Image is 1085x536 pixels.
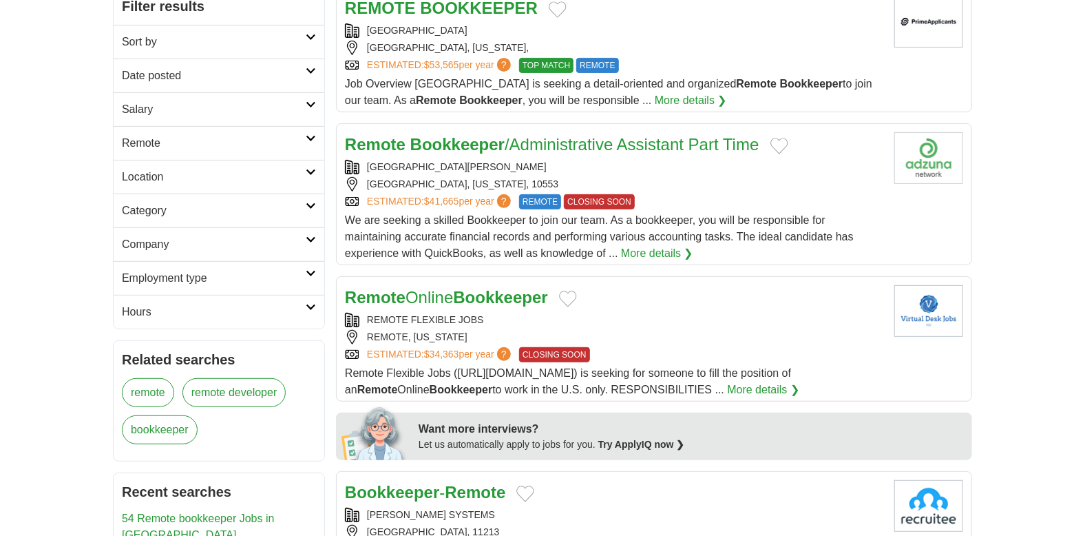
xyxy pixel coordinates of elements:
[345,330,883,344] div: REMOTE, [US_STATE]
[424,59,459,70] span: $53,565
[894,480,963,532] img: Company logo
[114,295,324,329] a: Hours
[345,483,439,502] strong: Bookkeeper
[345,160,883,174] div: [GEOGRAPHIC_DATA][PERSON_NAME]
[345,483,505,502] a: Bookkeeper-Remote
[345,367,791,395] span: Remote Flexible Jobs ([URL][DOMAIN_NAME]) is seeking for someone to fill the position of an Onlin...
[345,78,872,106] span: Job Overview [GEOGRAPHIC_DATA] is seeking a detail-oriented and organized to join our team. As a ...
[430,384,493,395] strong: Bookkeeper
[345,135,405,154] strong: Remote
[497,58,511,72] span: ?
[122,135,306,152] h2: Remote
[519,58,573,73] span: TOP MATCH
[367,58,514,73] a: ESTIMATED:$53,565per year?
[445,483,505,502] strong: Remote
[114,59,324,92] a: Date posted
[598,439,685,450] a: Try ApplyIQ now ❯
[737,78,777,90] strong: Remote
[345,288,405,307] strong: Remote
[114,227,324,261] a: Company
[410,135,505,154] strong: Bookkeeper
[122,68,306,84] h2: Date posted
[419,437,964,452] div: Let us automatically apply to jobs for you.
[345,41,883,55] div: [GEOGRAPHIC_DATA], [US_STATE],
[419,421,964,437] div: Want more interviews?
[424,196,459,207] span: $41,665
[122,203,306,219] h2: Category
[341,405,408,460] img: apply-iq-scientist.png
[559,291,577,307] button: Add to favorite jobs
[728,382,800,398] a: More details ❯
[345,288,548,307] a: RemoteOnlineBookkeeper
[345,135,759,154] a: Remote Bookkeeper/Administrative Assistant Part Time
[894,132,963,184] img: Company logo
[459,94,523,106] strong: Bookkeeper
[549,1,567,18] button: Add to favorite jobs
[345,508,883,522] div: [PERSON_NAME] SYSTEMS
[345,214,854,259] span: We are seeking a skilled Bookkeeper to join our team. As a bookkeeper, you will be responsible fo...
[122,169,306,185] h2: Location
[114,160,324,194] a: Location
[516,486,534,502] button: Add to favorite jobs
[497,194,511,208] span: ?
[114,25,324,59] a: Sort by
[497,347,511,361] span: ?
[122,482,316,502] h2: Recent searches
[122,34,306,50] h2: Sort by
[345,313,883,327] div: REMOTE FLEXIBLE JOBS
[122,101,306,118] h2: Salary
[576,58,618,73] span: REMOTE
[345,177,883,192] div: [GEOGRAPHIC_DATA], [US_STATE], 10553
[621,245,693,262] a: More details ❯
[564,194,635,209] span: CLOSING SOON
[367,347,514,362] a: ESTIMATED:$34,363per year?
[453,288,547,307] strong: Bookkeeper
[367,194,514,209] a: ESTIMATED:$41,665per year?
[114,261,324,295] a: Employment type
[122,415,198,444] a: bookkeeper
[122,378,174,407] a: remote
[122,270,306,287] h2: Employment type
[780,78,843,90] strong: Bookkeeper
[114,126,324,160] a: Remote
[655,92,727,109] a: More details ❯
[182,378,286,407] a: remote developer
[114,194,324,227] a: Category
[122,236,306,253] h2: Company
[424,349,459,360] span: $34,363
[416,94,456,106] strong: Remote
[519,194,561,209] span: REMOTE
[770,138,788,154] button: Add to favorite jobs
[122,304,306,320] h2: Hours
[122,349,316,370] h2: Related searches
[357,384,398,395] strong: Remote
[894,285,963,337] img: Company logo
[114,92,324,126] a: Salary
[519,347,590,362] span: CLOSING SOON
[345,23,883,38] div: [GEOGRAPHIC_DATA]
